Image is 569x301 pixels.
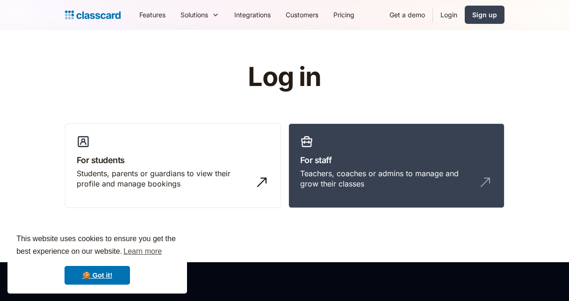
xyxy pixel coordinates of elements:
[173,4,227,25] div: Solutions
[132,4,173,25] a: Features
[77,154,269,166] h3: For students
[288,123,504,208] a: For staffTeachers, coaches or admins to manage and grow their classes
[7,224,187,294] div: cookieconsent
[122,244,163,258] a: learn more about cookies
[326,4,362,25] a: Pricing
[65,123,281,208] a: For studentsStudents, parents or guardians to view their profile and manage bookings
[180,10,208,20] div: Solutions
[300,168,474,189] div: Teachers, coaches or admins to manage and grow their classes
[16,233,178,258] span: This website uses cookies to ensure you get the best experience on our website.
[65,266,130,285] a: dismiss cookie message
[465,6,504,24] a: Sign up
[472,10,497,20] div: Sign up
[227,4,278,25] a: Integrations
[136,63,433,92] h1: Log in
[433,4,465,25] a: Login
[382,4,432,25] a: Get a demo
[65,8,121,21] a: home
[300,154,493,166] h3: For staff
[278,4,326,25] a: Customers
[77,168,251,189] div: Students, parents or guardians to view their profile and manage bookings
